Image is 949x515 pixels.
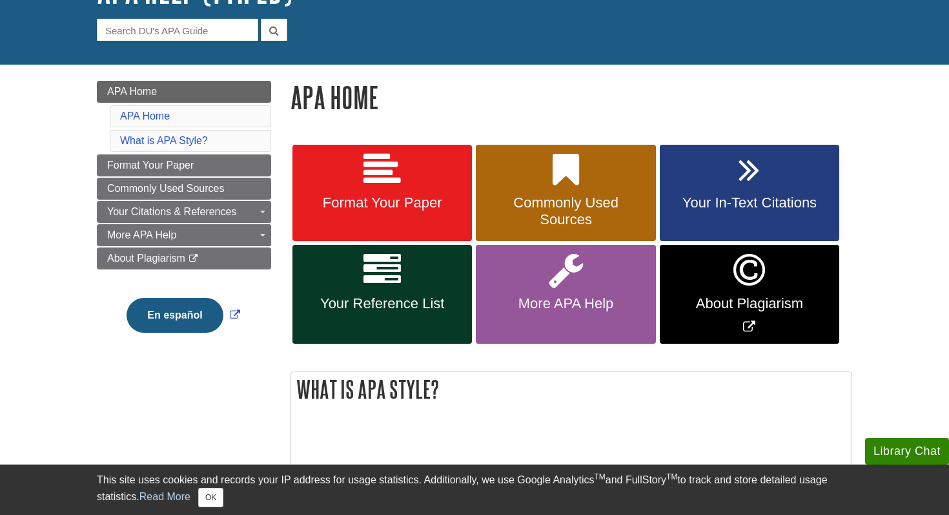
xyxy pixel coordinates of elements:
a: Commonly Used Sources [97,178,271,200]
a: Your Reference List [292,245,472,344]
span: Your In-Text Citations [669,194,830,211]
a: Your Citations & References [97,201,271,223]
a: Link opens in new window [660,245,839,344]
button: En español [127,298,223,333]
input: Search DU's APA Guide [97,19,258,41]
h2: What is APA Style? [291,372,852,406]
sup: TM [666,472,677,481]
a: More APA Help [476,245,655,344]
a: Your In-Text Citations [660,145,839,242]
span: Your Reference List [302,295,462,312]
a: Read More [139,491,190,502]
a: Link opens in new window [123,310,243,321]
span: More APA Help [485,295,646,312]
span: More APA Help [107,229,176,240]
a: APA Home [120,110,170,121]
a: Format Your Paper [97,154,271,176]
span: APA Home [107,86,157,97]
a: More APA Help [97,224,271,246]
div: This site uses cookies and records your IP address for usage statistics. Additionally, we use Goo... [97,472,852,507]
span: Format Your Paper [107,160,194,171]
button: Library Chat [865,438,949,465]
a: About Plagiarism [97,247,271,269]
sup: TM [594,472,605,481]
h1: APA Home [291,81,852,114]
div: Guide Page Menu [97,81,271,355]
button: Close [198,488,223,507]
i: This link opens in a new window [188,255,199,263]
a: What is APA Style? [120,135,208,146]
a: Format Your Paper [292,145,472,242]
a: Commonly Used Sources [476,145,655,242]
span: Your Citations & References [107,206,236,217]
span: About Plagiarism [669,295,830,312]
span: Commonly Used Sources [107,183,224,194]
span: Format Your Paper [302,194,462,211]
a: APA Home [97,81,271,103]
span: Commonly Used Sources [485,194,646,228]
span: About Plagiarism [107,253,185,264]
